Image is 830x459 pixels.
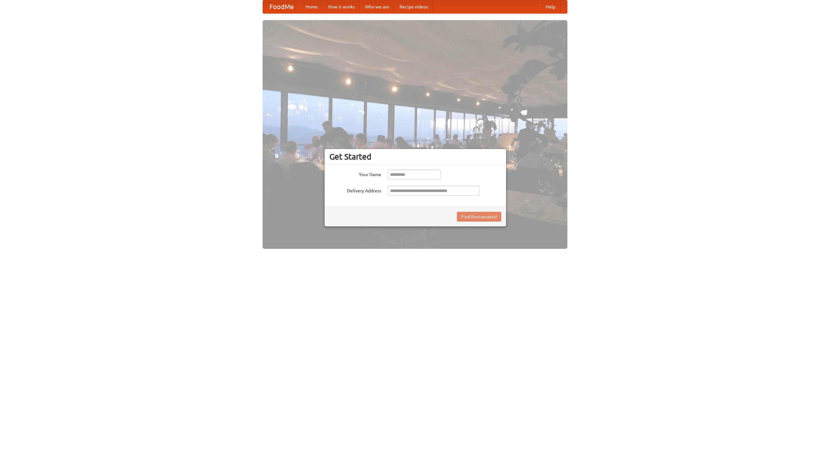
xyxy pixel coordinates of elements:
a: How it works [323,0,360,13]
a: Who we are [360,0,394,13]
label: Delivery Address [329,186,381,194]
button: Find Restaurants! [457,212,501,222]
h3: Get Started [329,152,501,162]
a: Recipe videos [394,0,433,13]
label: Your Name [329,170,381,178]
a: FoodMe [263,0,300,13]
a: Home [300,0,323,13]
a: Help [540,0,561,13]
